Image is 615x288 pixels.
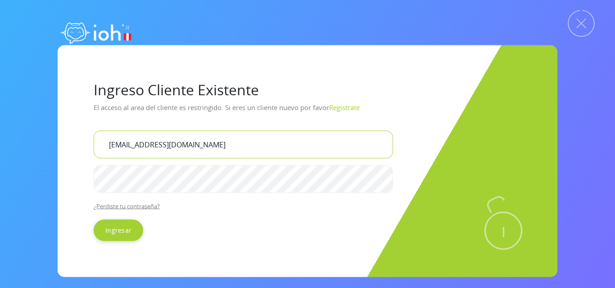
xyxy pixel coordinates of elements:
[58,13,134,49] img: logo
[94,81,521,98] h1: Ingreso Cliente Existente
[94,100,521,123] p: El acceso al area del cliente es restringido. Si eres un cliente nuevo por favor
[94,202,160,210] a: ¿Perdiste tu contraseña?
[94,219,143,241] input: Ingresar
[94,130,393,158] input: Tu correo
[329,102,360,111] a: Registrate
[568,10,595,37] img: Cerrar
